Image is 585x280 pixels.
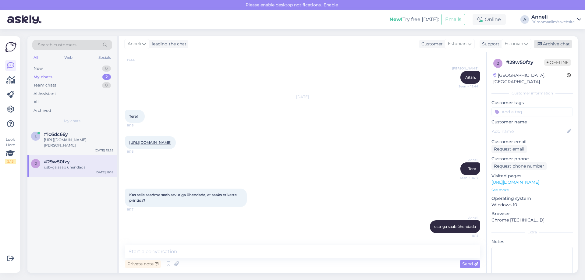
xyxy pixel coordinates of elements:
div: # 29w50fzy [506,59,544,66]
span: 16:18 [456,233,478,238]
div: [DATE] [125,94,480,100]
span: Seen ✓ 16:17 [456,175,478,180]
span: Anneli [456,158,478,162]
span: l [35,134,37,138]
div: A [520,15,529,24]
span: 13:44 [127,58,150,62]
span: #lc6dc66y [44,132,68,137]
div: Support [480,41,499,47]
span: #29w50fzy [44,159,70,165]
img: Askly Logo [5,41,16,53]
a: [URL][DOMAIN_NAME] [129,140,172,145]
span: Kas selle seadme saab arvutiga ühendada, et saaks etikette printida? [129,193,238,203]
p: Customer tags [491,100,573,106]
span: Anneli [128,41,141,47]
div: Büroomaailm's website [531,19,575,24]
div: 2 / 3 [5,159,16,164]
span: Enable [322,2,340,8]
span: Offline [544,59,571,66]
div: Socials [97,54,112,62]
p: Windows 10 [491,202,573,208]
p: Customer email [491,139,573,145]
div: Customer information [491,90,573,96]
b: New! [389,16,402,22]
div: Online [473,14,506,25]
p: Customer name [491,119,573,125]
a: AnneliBüroomaailm's website [531,15,581,24]
span: 2 [497,61,499,66]
div: [DATE] 15:35 [95,148,113,153]
span: My chats [64,118,80,124]
div: All [32,54,39,62]
div: 0 [102,66,111,72]
div: Anneli [531,15,575,19]
div: New [34,66,43,72]
p: Notes [491,239,573,245]
button: Emails [441,14,465,25]
div: Archived [34,108,51,114]
span: Tere! [129,114,138,119]
span: Send [462,261,478,267]
div: usb-ga saab ühendada [44,165,113,170]
div: My chats [34,74,52,80]
span: 16:16 [127,123,150,128]
div: Request email [491,145,527,153]
div: Archive chat [534,40,572,48]
div: Look Here [5,137,16,164]
div: 0 [102,82,111,88]
div: Private note [125,260,161,268]
p: Customer phone [491,156,573,162]
p: See more ... [491,187,573,193]
a: [URL][DOMAIN_NAME] [491,179,539,185]
span: Estonian [448,41,466,47]
div: All [34,99,39,105]
span: [PERSON_NAME] [452,66,478,71]
span: Seen ✓ 13:44 [456,84,478,89]
div: Request phone number [491,162,547,170]
div: Customer [419,41,443,47]
span: 16:17 [127,207,150,212]
div: 2 [102,74,111,80]
div: [GEOGRAPHIC_DATA], [GEOGRAPHIC_DATA] [493,72,567,85]
div: [URL][DOMAIN_NAME][PERSON_NAME] [44,137,113,148]
span: Anneli [456,215,478,220]
span: 16:16 [127,149,150,154]
span: 2 [35,161,37,166]
div: Web [63,54,74,62]
p: Chrome [TECHNICAL_ID] [491,217,573,223]
div: Extra [491,229,573,235]
p: Operating system [491,195,573,202]
div: [DATE] 16:18 [95,170,113,175]
span: Search customers [38,42,76,48]
div: leading the chat [149,41,186,47]
span: Estonian [505,41,523,47]
div: Try free [DATE]: [389,16,439,23]
div: Team chats [34,82,56,88]
input: Add a tag [491,107,573,116]
span: usb-ga saab ühendada [434,224,476,229]
input: Add name [492,128,566,135]
p: Visited pages [491,173,573,179]
span: Tere [468,166,476,171]
div: AI Assistant [34,91,56,97]
p: Browser [491,211,573,217]
span: Aitäh. [465,75,476,80]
